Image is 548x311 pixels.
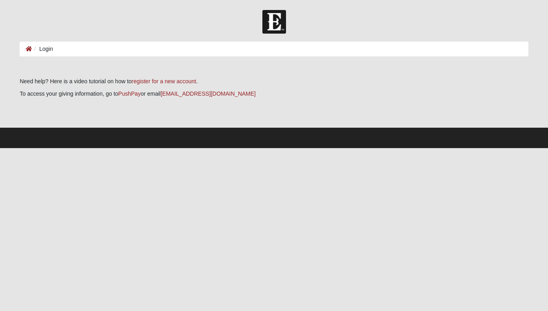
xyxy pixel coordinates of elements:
p: Need help? Here is a video tutorial on how to . [20,77,528,86]
a: PushPay [118,90,141,97]
a: register for a new account [132,78,196,84]
p: To access your giving information, go to or email [20,90,528,98]
img: Church of Eleven22 Logo [262,10,286,34]
a: [EMAIL_ADDRESS][DOMAIN_NAME] [161,90,256,97]
li: Login [32,45,53,53]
